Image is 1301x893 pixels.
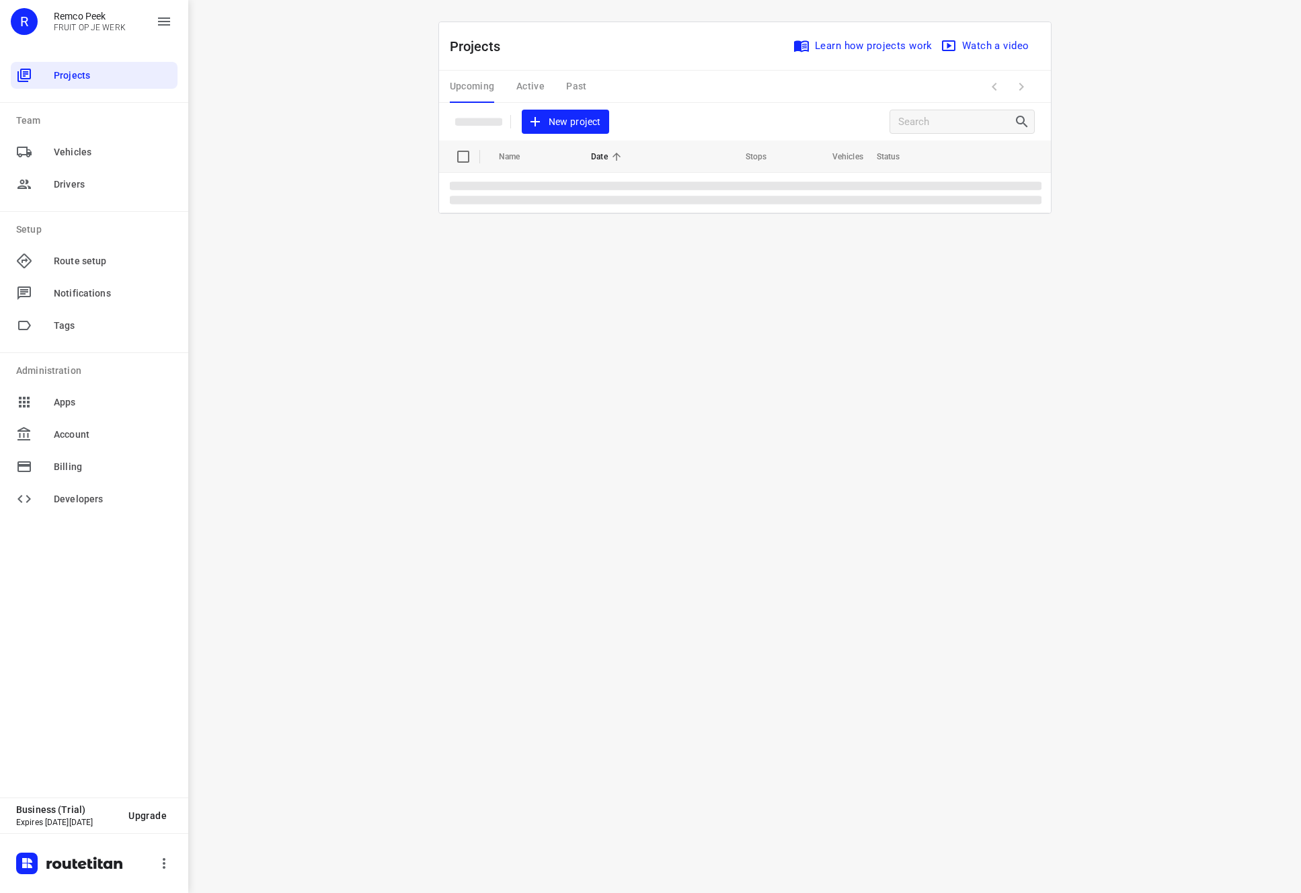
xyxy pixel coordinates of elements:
span: Vehicles [815,149,863,165]
span: Date [591,149,625,165]
span: Developers [54,492,172,506]
span: Tags [54,319,172,333]
span: Upgrade [128,810,167,821]
p: Expires [DATE][DATE] [16,818,118,827]
span: Vehicles [54,145,172,159]
button: New project [522,110,609,134]
p: Remco Peek [54,11,126,22]
div: Search [1014,114,1034,130]
span: Status [877,149,918,165]
div: Drivers [11,171,178,198]
p: Setup [16,223,178,237]
span: Name [499,149,538,165]
p: Team [16,114,178,128]
span: Account [54,428,172,442]
p: Projects [450,36,512,56]
div: R [11,8,38,35]
span: Route setup [54,254,172,268]
div: Account [11,421,178,448]
span: Projects [54,69,172,83]
span: Apps [54,395,172,410]
div: Vehicles [11,139,178,165]
p: Business (Trial) [16,804,118,815]
input: Search projects [898,112,1014,132]
span: Next Page [1008,73,1035,100]
div: Apps [11,389,178,416]
span: Notifications [54,286,172,301]
span: New project [530,114,601,130]
span: Previous Page [981,73,1008,100]
div: Notifications [11,280,178,307]
span: Drivers [54,178,172,192]
div: Route setup [11,247,178,274]
div: Projects [11,62,178,89]
div: Developers [11,486,178,512]
button: Upgrade [118,804,178,828]
span: Billing [54,460,172,474]
p: FRUIT OP JE WERK [54,23,126,32]
span: Stops [728,149,767,165]
div: Tags [11,312,178,339]
div: Billing [11,453,178,480]
p: Administration [16,364,178,378]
